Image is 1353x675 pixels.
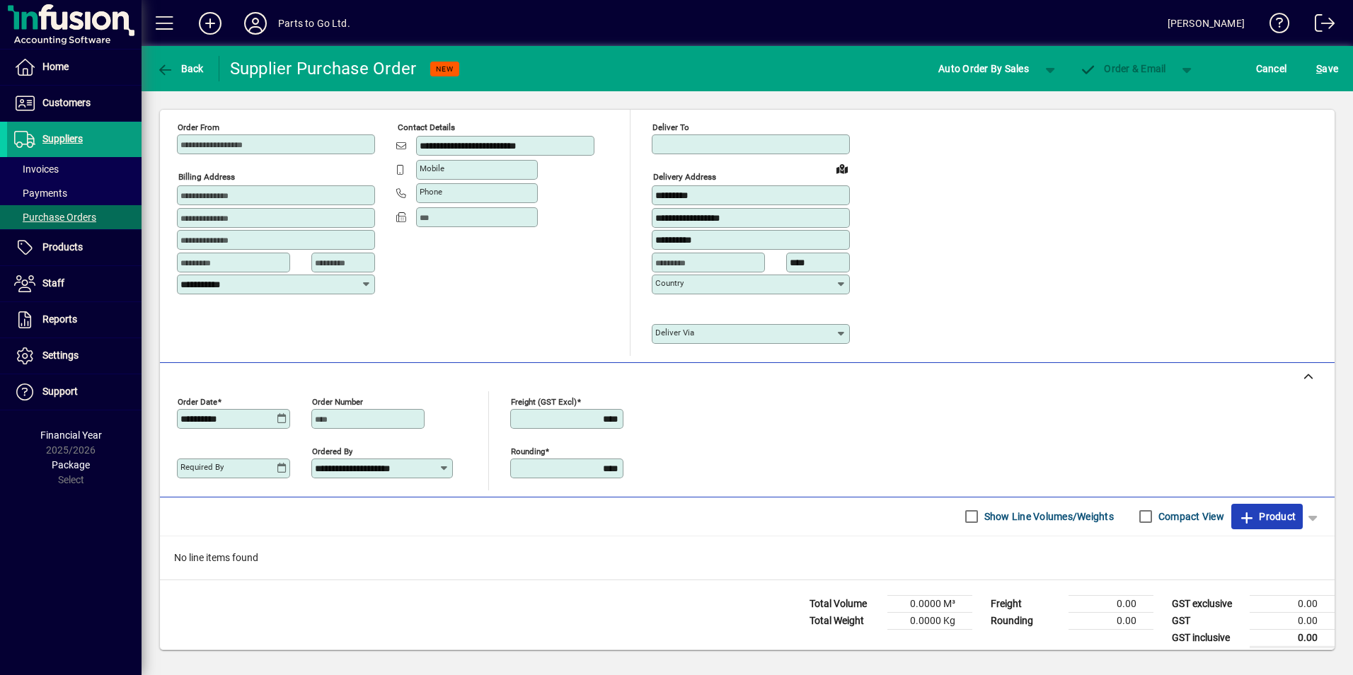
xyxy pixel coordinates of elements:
td: GST [1165,612,1250,629]
span: Product [1238,505,1296,528]
td: Rounding [984,612,1069,629]
a: Settings [7,338,142,374]
div: [PERSON_NAME] [1168,12,1245,35]
span: Auto Order By Sales [938,57,1029,80]
td: 0.0000 M³ [887,595,972,612]
a: Logout [1304,3,1335,49]
span: Purchase Orders [14,212,96,223]
span: Package [52,459,90,471]
button: Save [1313,56,1342,81]
button: Product [1231,504,1303,529]
div: Parts to Go Ltd. [278,12,350,35]
label: Compact View [1156,509,1224,524]
button: Order & Email [1073,56,1173,81]
button: Profile [233,11,278,36]
mat-label: Order from [178,122,219,132]
a: Invoices [7,157,142,181]
mat-label: Order number [312,396,363,406]
td: 0.00 [1250,629,1335,647]
a: Support [7,374,142,410]
app-page-header-button: Back [142,56,219,81]
button: Cancel [1253,56,1291,81]
a: Payments [7,181,142,205]
td: 0.0000 Kg [887,612,972,629]
mat-label: Required by [180,462,224,472]
mat-label: Mobile [420,163,444,173]
a: Reports [7,302,142,337]
button: Back [153,56,207,81]
a: Products [7,230,142,265]
a: Customers [7,86,142,121]
a: Purchase Orders [7,205,142,229]
span: Products [42,241,83,253]
td: Freight [984,595,1069,612]
a: Home [7,50,142,85]
button: Add [188,11,233,36]
span: Invoices [14,163,59,175]
span: Order & Email [1080,63,1166,74]
span: Back [156,63,204,74]
span: Reports [42,313,77,325]
td: GST inclusive [1165,629,1250,647]
td: GST exclusive [1165,595,1250,612]
a: Staff [7,266,142,301]
div: No line items found [160,536,1335,579]
mat-label: Order date [178,396,217,406]
mat-label: Phone [420,187,442,197]
span: Staff [42,277,64,289]
td: Total Weight [802,612,887,629]
button: Auto Order By Sales [931,56,1036,81]
a: Knowledge Base [1259,3,1290,49]
td: 0.00 [1250,612,1335,629]
span: Suppliers [42,133,83,144]
span: NEW [436,64,454,74]
a: View on map [831,157,853,180]
span: S [1316,63,1322,74]
span: Settings [42,350,79,361]
div: Supplier Purchase Order [230,57,417,80]
span: Support [42,386,78,397]
span: ave [1316,57,1338,80]
mat-label: Deliver To [652,122,689,132]
span: Home [42,61,69,72]
mat-label: Freight (GST excl) [511,396,577,406]
td: 0.00 [1069,595,1153,612]
span: Customers [42,97,91,108]
mat-label: Deliver via [655,328,694,337]
mat-label: Ordered by [312,446,352,456]
td: 0.00 [1069,612,1153,629]
span: Financial Year [40,429,102,441]
label: Show Line Volumes/Weights [981,509,1114,524]
span: Payments [14,187,67,199]
td: Total Volume [802,595,887,612]
mat-label: Country [655,278,684,288]
span: Cancel [1256,57,1287,80]
mat-label: Rounding [511,446,545,456]
td: 0.00 [1250,595,1335,612]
